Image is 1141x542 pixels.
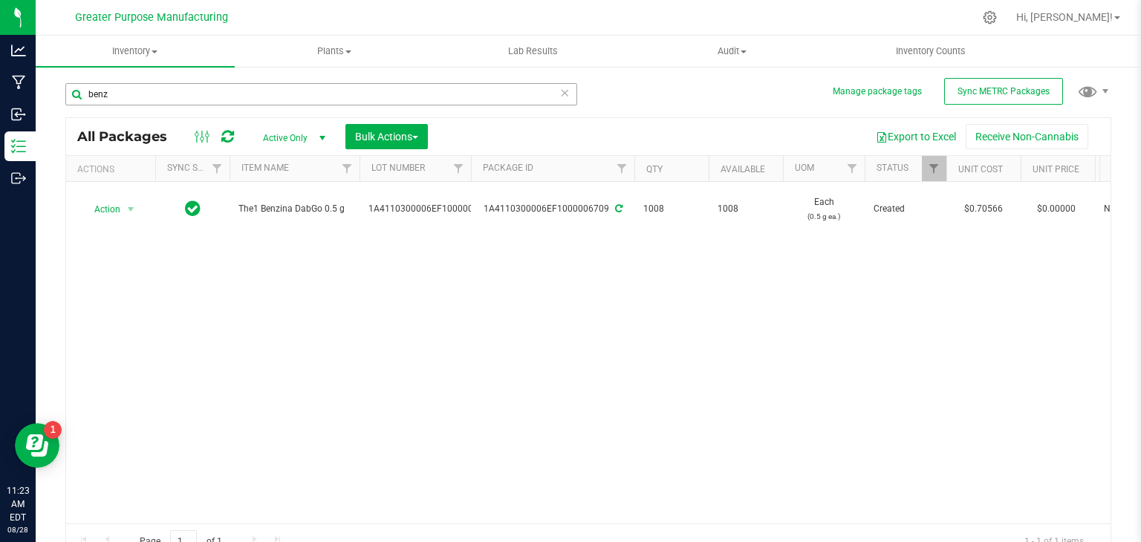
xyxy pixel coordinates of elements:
[877,163,908,173] a: Status
[81,199,121,220] span: Action
[11,107,26,122] inline-svg: Inbound
[469,202,637,216] div: 1A4110300006EF1000006709
[559,83,570,102] span: Clear
[65,83,577,105] input: Search Package ID, Item Name, SKU, Lot or Part Number...
[1033,164,1079,174] a: Unit Price
[610,156,634,181] a: Filter
[235,45,433,58] span: Plants
[874,202,937,216] span: Created
[77,164,149,174] div: Actions
[840,156,865,181] a: Filter
[643,202,700,216] span: 1008
[721,164,765,174] a: Available
[613,203,622,214] span: Sync from Compliance System
[866,124,966,149] button: Export to Excel
[11,139,26,154] inline-svg: Inventory
[238,202,351,216] span: The1 Benzina DabGo 0.5 g
[368,202,494,216] span: 1A4110300006EF1000006647
[241,163,289,173] a: Item Name
[36,45,235,58] span: Inventory
[946,182,1021,237] td: $0.70566
[922,156,946,181] a: Filter
[15,423,59,468] iframe: Resource center
[944,78,1063,105] button: Sync METRC Packages
[44,421,62,439] iframe: Resource center unread badge
[434,36,633,67] a: Lab Results
[446,156,471,181] a: Filter
[77,128,182,145] span: All Packages
[235,36,434,67] a: Plants
[345,124,428,149] button: Bulk Actions
[1030,198,1083,220] span: $0.00000
[11,43,26,58] inline-svg: Analytics
[966,124,1088,149] button: Receive Non-Cannabis
[205,156,230,181] a: Filter
[335,156,360,181] a: Filter
[958,86,1050,97] span: Sync METRC Packages
[792,209,856,223] p: (0.5 g ea.)
[11,75,26,90] inline-svg: Manufacturing
[831,36,1030,67] a: Inventory Counts
[122,199,140,220] span: select
[355,131,418,143] span: Bulk Actions
[1016,11,1113,23] span: Hi, [PERSON_NAME]!
[11,171,26,186] inline-svg: Outbound
[7,484,29,524] p: 11:23 AM EDT
[792,195,856,223] span: Each
[981,10,999,25] div: Manage settings
[632,36,831,67] a: Audit
[167,163,224,173] a: Sync Status
[371,163,425,173] a: Lot Number
[483,163,533,173] a: Package ID
[633,45,830,58] span: Audit
[488,45,578,58] span: Lab Results
[876,45,986,58] span: Inventory Counts
[718,202,774,216] span: 1008
[7,524,29,535] p: 08/28
[958,164,1003,174] a: Unit Cost
[36,36,235,67] a: Inventory
[75,11,228,24] span: Greater Purpose Manufacturing
[833,85,922,98] button: Manage package tags
[185,198,201,219] span: In Sync
[795,163,814,173] a: UOM
[646,164,663,174] a: Qty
